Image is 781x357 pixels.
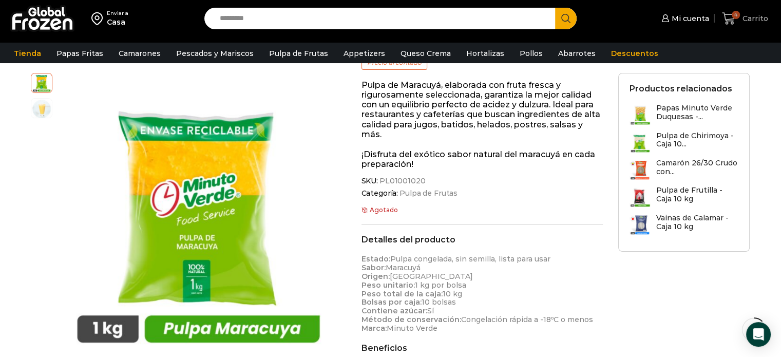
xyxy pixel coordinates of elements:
[107,17,128,27] div: Casa
[606,44,663,63] a: Descuentos
[555,8,577,29] button: Search button
[361,280,415,290] strong: Peso unitario:
[732,11,740,19] span: 4
[361,289,443,298] strong: Peso total de la caja:
[746,322,771,347] div: Open Intercom Messenger
[629,84,732,93] h2: Productos relacionados
[719,7,771,31] a: 4 Carrito
[461,44,509,63] a: Hortalizas
[361,255,603,332] p: Pulpa congelada, sin semilla, lista para usar Maracuyá [GEOGRAPHIC_DATA] 1 kg por bolsa 10 kg 10 ...
[361,206,603,214] p: Agotado
[656,186,739,203] h3: Pulpa de Frutilla - Caja 10 kg
[361,343,603,353] h2: Beneficios
[629,214,739,236] a: Vainas de Calamar - Caja 10 kg
[91,10,107,27] img: address-field-icon.svg
[361,315,461,324] strong: Método de conservación:
[740,13,768,24] span: Carrito
[656,131,739,149] h3: Pulpa de Chirimoya - Caja 10...
[629,186,739,208] a: Pulpa de Frutilla - Caja 10 kg
[361,263,386,272] strong: Sabor:
[113,44,166,63] a: Camarones
[656,214,739,231] h3: Vainas de Calamar - Caja 10 kg
[361,80,603,139] p: Pulpa de Maracuyá, elaborada con fruta fresca y rigurosamente seleccionada, garantiza la mejor ca...
[378,177,426,185] span: PL01001020
[31,72,52,92] span: pulpa-maracuya
[264,44,333,63] a: Pulpa de Frutas
[107,10,128,17] div: Enviar a
[669,13,709,24] span: Mi cuenta
[629,159,739,181] a: Camarón 26/30 Crudo con...
[553,44,601,63] a: Abarrotes
[629,104,739,126] a: Papas Minuto Verde Duquesas -...
[361,297,422,307] strong: Bolsas por caja:
[361,254,390,264] strong: Estado:
[361,306,427,315] strong: Contiene azúcar:
[629,131,739,154] a: Pulpa de Chirimoya - Caja 10...
[361,149,603,169] p: ¡Disfruta del exótico sabor natural del maracuyá en cada preparación!
[51,44,108,63] a: Papas Fritas
[361,235,603,245] h2: Detalles del producto
[395,44,456,63] a: Queso Crema
[171,44,259,63] a: Pescados y Mariscos
[656,159,739,176] h3: Camarón 26/30 Crudo con...
[361,189,603,198] span: Categoría:
[338,44,390,63] a: Appetizers
[31,99,52,119] span: jugo-mango
[656,104,739,121] h3: Papas Minuto Verde Duquesas -...
[361,324,387,333] strong: Marca:
[659,8,709,29] a: Mi cuenta
[9,44,46,63] a: Tienda
[361,177,603,185] span: SKU:
[398,189,458,198] a: Pulpa de Frutas
[515,44,548,63] a: Pollos
[361,272,390,281] strong: Origen:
